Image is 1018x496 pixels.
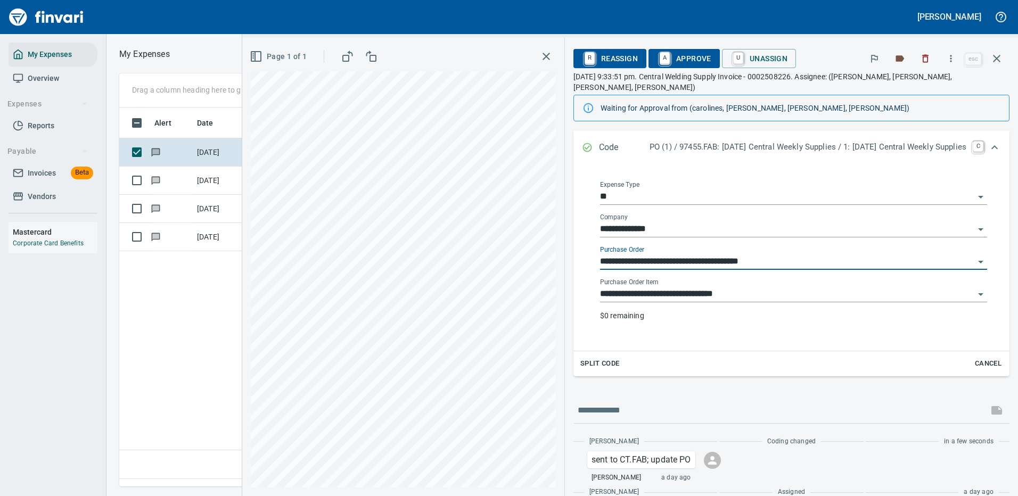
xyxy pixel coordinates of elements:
a: Reports [9,114,97,138]
span: Payable [7,145,88,158]
span: Unassign [730,49,787,68]
button: RReassign [573,49,646,68]
a: Corporate Card Benefits [13,239,84,247]
p: Drag a column heading here to group the table [132,85,288,95]
span: Has messages [150,148,161,155]
span: Alert [154,117,171,129]
p: PO (1) / 97455.FAB: [DATE] Central Weekly Supplies / 1: [DATE] Central Weekly Supplies [650,141,966,153]
button: Open [973,287,988,302]
span: Close invoice [963,46,1009,71]
a: InvoicesBeta [9,161,97,185]
button: Labels [888,47,912,70]
span: Has messages [150,205,161,212]
div: Expand [573,130,1009,166]
nav: breadcrumb [119,48,170,61]
a: U [733,52,743,64]
span: Cancel [974,358,1003,370]
a: R [585,52,595,64]
h5: [PERSON_NAME] [917,11,981,22]
span: Date [197,117,227,129]
span: Reassign [582,49,638,68]
span: Reports [28,119,54,133]
td: [DATE] [193,223,246,251]
span: Expenses [7,97,88,111]
button: Open [973,222,988,237]
h6: Mastercard [13,226,97,238]
p: $0 remaining [600,310,987,321]
td: [DATE] [193,195,246,223]
p: [DATE] 9:33:51 pm. Central Welding Supply Invoice - 0002508226. Assignee: ([PERSON_NAME], [PERSON... [573,71,1009,93]
span: a day ago [661,473,691,483]
span: Invoices [28,167,56,180]
button: UUnassign [722,49,796,68]
span: Alert [154,117,185,129]
button: Discard [914,47,937,70]
span: Page 1 of 1 [252,50,307,63]
span: [PERSON_NAME] [589,436,639,447]
label: Expense Type [600,181,639,188]
button: Page 1 of 1 [248,47,311,67]
button: AApprove [648,49,720,68]
td: [DATE] [193,167,246,195]
span: My Expenses [28,48,72,61]
a: C [973,141,983,152]
button: Flag [863,47,886,70]
a: Vendors [9,185,97,209]
a: esc [965,53,981,65]
button: Open [973,189,988,204]
span: [PERSON_NAME] [592,473,641,483]
button: Split Code [578,356,622,372]
button: Expenses [3,94,92,114]
button: Cancel [971,356,1005,372]
span: Overview [28,72,59,85]
span: Coding changed [767,436,816,447]
a: Overview [9,67,97,90]
span: in a few seconds [944,436,994,447]
button: More [939,47,963,70]
span: Split Code [580,358,620,370]
button: Open [973,254,988,269]
p: My Expenses [119,48,170,61]
label: Company [600,214,628,220]
label: Purchase Order Item [600,279,658,285]
button: Payable [3,142,92,161]
span: Beta [71,167,93,179]
label: Purchase Order [600,246,644,253]
span: Date [197,117,214,129]
span: Vendors [28,190,56,203]
a: A [660,52,670,64]
span: Approve [657,49,711,68]
td: [DATE] [193,138,246,167]
img: Finvari [6,4,86,30]
p: Code [599,141,650,155]
span: Has messages [150,233,161,240]
div: Waiting for Approval from (carolines, [PERSON_NAME], [PERSON_NAME], [PERSON_NAME]) [601,98,1000,118]
p: sent to CT.FAB; update PO [592,453,691,466]
span: This records your message into the invoice and notifies anyone mentioned [984,398,1009,423]
button: [PERSON_NAME] [915,9,984,25]
span: Has messages [150,177,161,184]
div: Expand [573,166,1009,376]
a: My Expenses [9,43,97,67]
div: Click for options [587,451,695,468]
